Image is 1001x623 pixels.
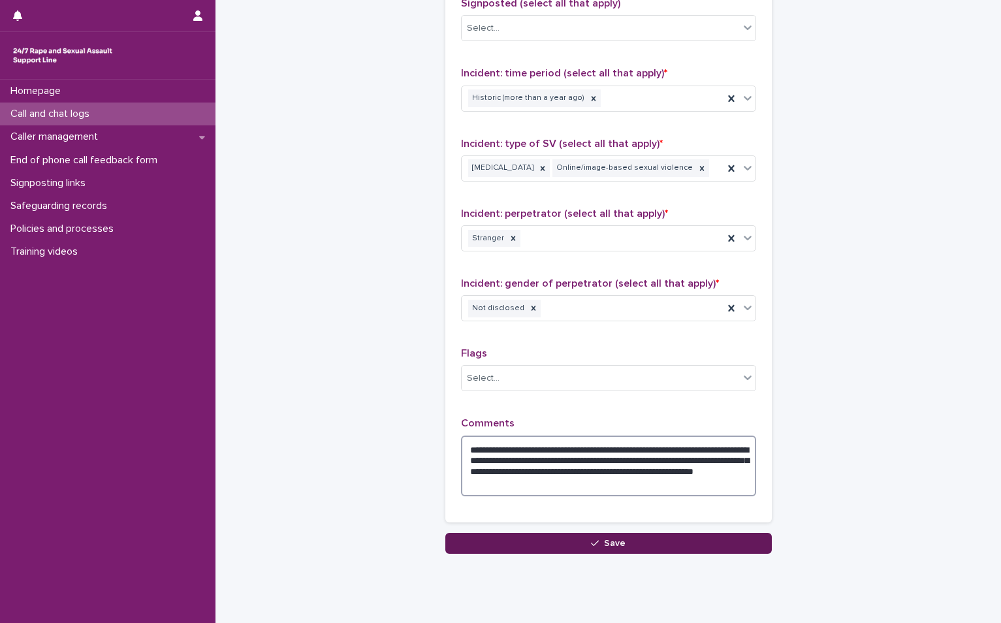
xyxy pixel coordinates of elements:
[461,208,668,219] span: Incident: perpetrator (select all that apply)
[461,348,487,359] span: Flags
[5,177,96,189] p: Signposting links
[5,108,100,120] p: Call and chat logs
[445,533,772,554] button: Save
[552,159,695,177] div: Online/image-based sexual violence
[461,138,663,149] span: Incident: type of SV (select all that apply)
[461,278,719,289] span: Incident: gender of perpetrator (select all that apply)
[468,89,586,107] div: Historic (more than a year ago)
[467,22,500,35] div: Select...
[5,85,71,97] p: Homepage
[5,154,168,167] p: End of phone call feedback form
[468,230,506,248] div: Stranger
[5,200,118,212] p: Safeguarding records
[10,42,115,69] img: rhQMoQhaT3yELyF149Cw
[5,246,88,258] p: Training videos
[467,372,500,385] div: Select...
[461,68,667,78] span: Incident: time period (select all that apply)
[468,300,526,317] div: Not disclosed
[461,418,515,428] span: Comments
[5,131,108,143] p: Caller management
[468,159,535,177] div: [MEDICAL_DATA]
[5,223,124,235] p: Policies and processes
[604,539,626,548] span: Save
